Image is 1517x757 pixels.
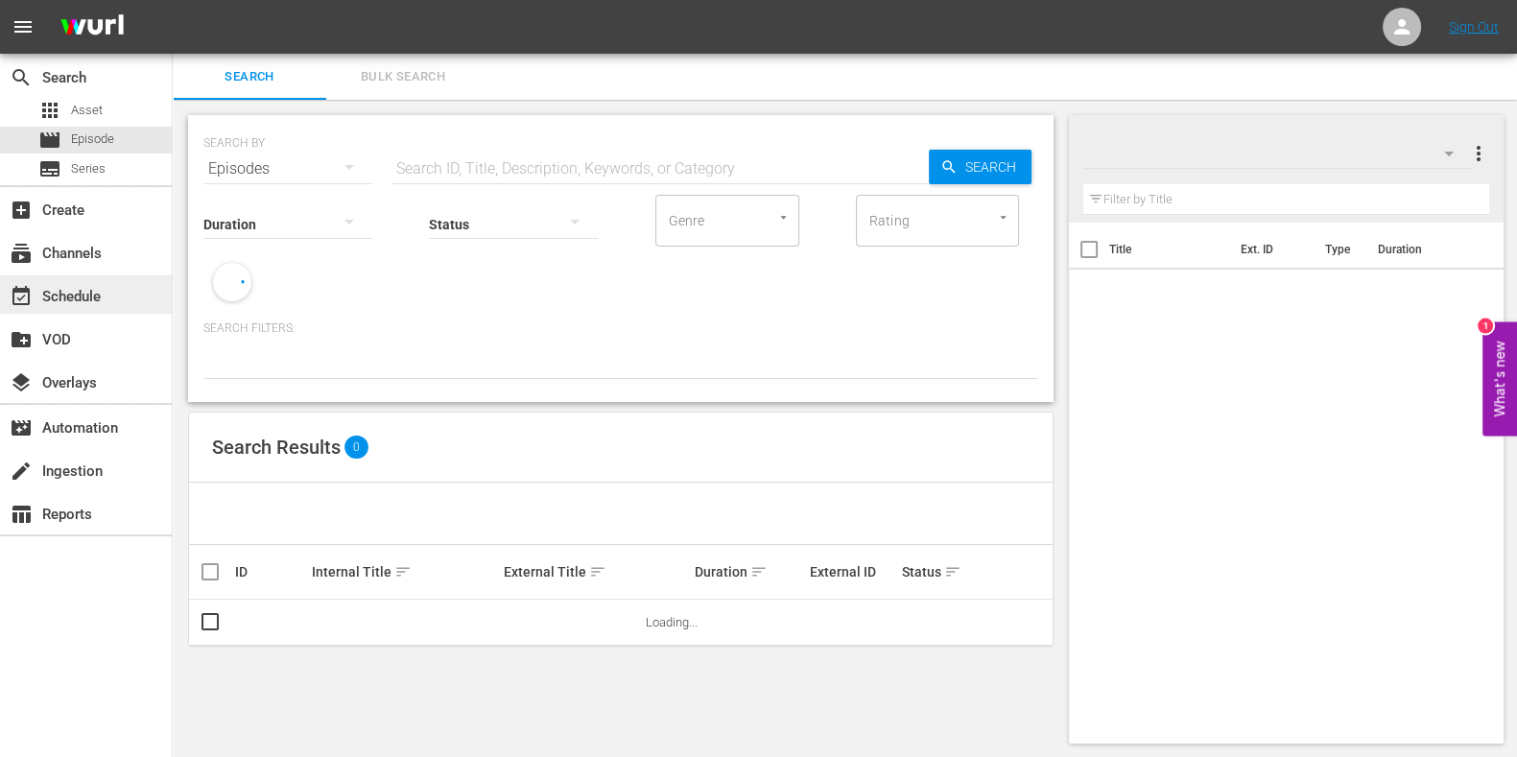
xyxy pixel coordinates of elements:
button: Open [994,208,1012,226]
p: Search Filters: [203,320,1038,337]
span: 0 [344,436,368,459]
button: Search [929,150,1031,184]
span: Create [10,199,33,222]
div: External ID [810,564,896,580]
th: Type [1313,223,1365,276]
th: Ext. ID [1229,223,1314,276]
span: Overlays [10,371,33,394]
div: Episodes [203,142,372,196]
span: more_vert [1466,142,1489,165]
span: Episode [38,129,61,152]
th: Title [1109,223,1229,276]
span: VOD [10,328,33,351]
img: ans4CAIJ8jUAAAAAAAAAAAAAAAAAAAAAAAAgQb4GAAAAAAAAAAAAAAAAAAAAAAAAJMjXAAAAAAAAAAAAAAAAAAAAAAAAgAT5G... [46,5,138,50]
span: Loading... [645,615,697,629]
span: sort [589,563,606,580]
span: sort [750,563,768,580]
div: Duration [695,560,804,583]
th: Duration [1365,223,1481,276]
span: Channels [10,242,33,265]
span: Search [10,66,33,89]
span: Series [38,157,61,180]
span: sort [394,563,412,580]
button: Open [774,208,793,226]
span: Ingestion [10,460,33,483]
span: Search Results [212,436,341,459]
span: Asset [38,99,61,122]
span: Search [184,66,315,88]
span: Reports [10,503,33,526]
div: ID [235,564,306,580]
span: Schedule [10,285,33,308]
div: External Title [504,560,690,583]
span: Series [71,159,106,178]
button: more_vert [1466,130,1489,177]
span: Episode [71,130,114,149]
button: Open Feedback Widget [1482,321,1517,436]
span: Search [958,150,1031,184]
span: Asset [71,101,103,120]
span: menu [12,15,35,38]
span: Automation [10,416,33,439]
div: Status [902,560,973,583]
div: Internal Title [312,560,498,583]
div: 1 [1478,318,1493,333]
span: sort [944,563,961,580]
a: Sign Out [1449,19,1499,35]
span: Bulk Search [338,66,468,88]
